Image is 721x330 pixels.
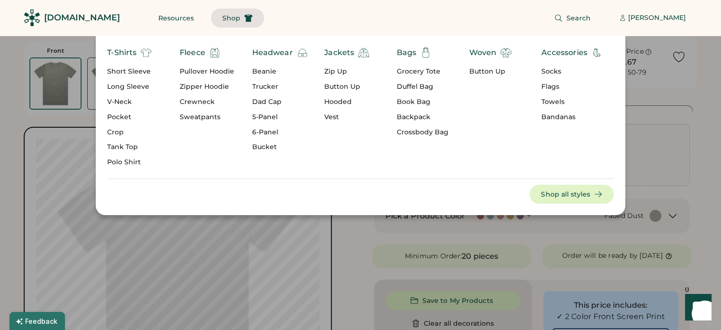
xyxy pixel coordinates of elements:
[147,9,205,28] button: Resources
[180,113,234,122] div: Sweatpants
[209,47,220,58] img: hoodie.svg
[180,82,234,92] div: Zipper Hoodie
[180,47,205,58] div: Fleece
[541,97,602,107] div: Towels
[252,142,308,152] div: Bucket
[180,97,234,107] div: Crewneck
[252,128,308,137] div: 6-Panel
[541,82,602,92] div: Flags
[397,47,417,58] div: Bags
[107,67,152,76] div: Short Sleeve
[252,82,308,92] div: Trucker
[324,47,354,58] div: Jackets
[107,128,152,137] div: Crop
[500,47,511,58] img: shirt.svg
[397,67,448,76] div: Grocery Tote
[180,67,234,76] div: Pullover Hoodie
[107,97,152,107] div: V-Neck
[541,113,602,122] div: Bandanas
[469,67,511,76] div: Button Up
[628,13,686,23] div: [PERSON_NAME]
[44,12,120,24] div: [DOMAIN_NAME]
[566,15,591,21] span: Search
[107,142,152,152] div: Tank Top
[252,67,308,76] div: Beanie
[397,82,448,92] div: Duffel Bag
[397,97,448,107] div: Book Bag
[324,82,369,92] div: Button Up
[297,47,308,58] img: beanie.svg
[541,47,587,58] div: Accessories
[324,67,369,76] div: Zip Up
[107,113,152,122] div: Pocket
[140,47,152,58] img: t-shirt%20%282%29.svg
[107,47,137,58] div: T-Shirts
[211,9,264,28] button: Shop
[324,97,369,107] div: Hooded
[222,15,240,21] span: Shop
[107,82,152,92] div: Long Sleeve
[252,47,293,58] div: Headwear
[252,113,308,122] div: 5-Panel
[397,113,448,122] div: Backpack
[529,185,614,204] button: Shop all styles
[397,128,448,137] div: Crossbody Bag
[541,67,602,76] div: Socks
[358,47,369,58] img: jacket%20%281%29.svg
[469,47,496,58] div: Woven
[324,113,369,122] div: Vest
[252,97,308,107] div: Dad Cap
[24,9,40,26] img: Rendered Logo - Screens
[543,9,602,28] button: Search
[420,47,431,58] img: Totebag-01.svg
[591,47,602,58] img: accessories-ab-01.svg
[107,158,152,167] div: Polo Shirt
[676,287,717,328] iframe: Front Chat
